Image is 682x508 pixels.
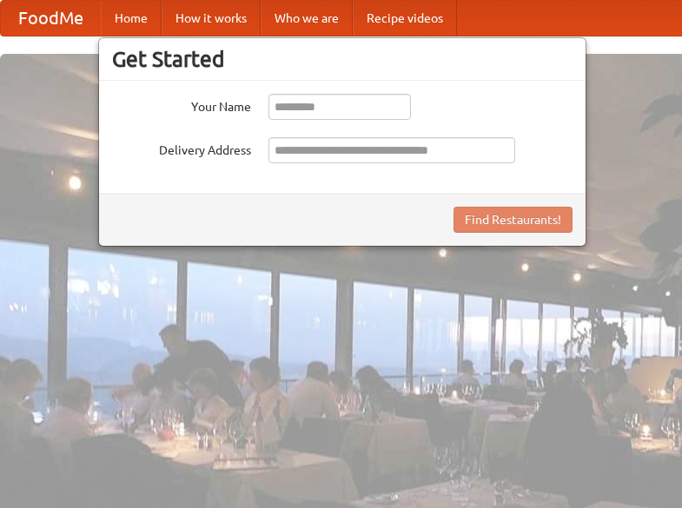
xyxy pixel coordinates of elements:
[101,1,162,36] a: Home
[1,1,101,36] a: FoodMe
[261,1,353,36] a: Who we are
[112,94,251,115] label: Your Name
[353,1,457,36] a: Recipe videos
[454,207,573,233] button: Find Restaurants!
[162,1,261,36] a: How it works
[112,46,573,72] h3: Get Started
[112,137,251,159] label: Delivery Address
